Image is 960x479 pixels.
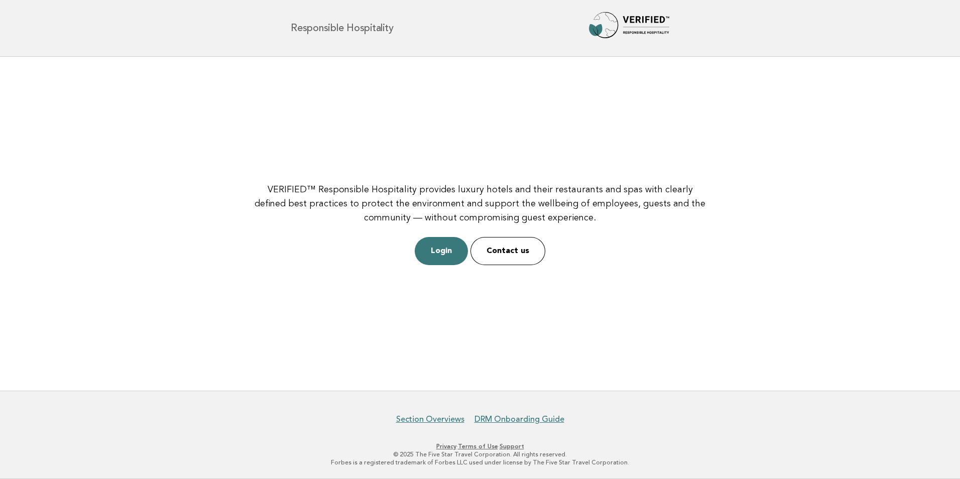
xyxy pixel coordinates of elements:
p: © 2025 The Five Star Travel Corporation. All rights reserved. [173,450,787,458]
a: Login [415,237,468,265]
a: Support [500,443,524,450]
a: Section Overviews [396,414,464,424]
a: Contact us [470,237,545,265]
a: DRM Onboarding Guide [474,414,564,424]
img: Forbes Travel Guide [589,12,669,44]
p: · · [173,442,787,450]
a: Privacy [436,443,456,450]
p: Forbes is a registered trademark of Forbes LLC used under license by The Five Star Travel Corpora... [173,458,787,466]
a: Terms of Use [458,443,498,450]
h1: Responsible Hospitality [291,23,393,33]
p: VERIFIED™ Responsible Hospitality provides luxury hotels and their restaurants and spas with clea... [252,183,708,225]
